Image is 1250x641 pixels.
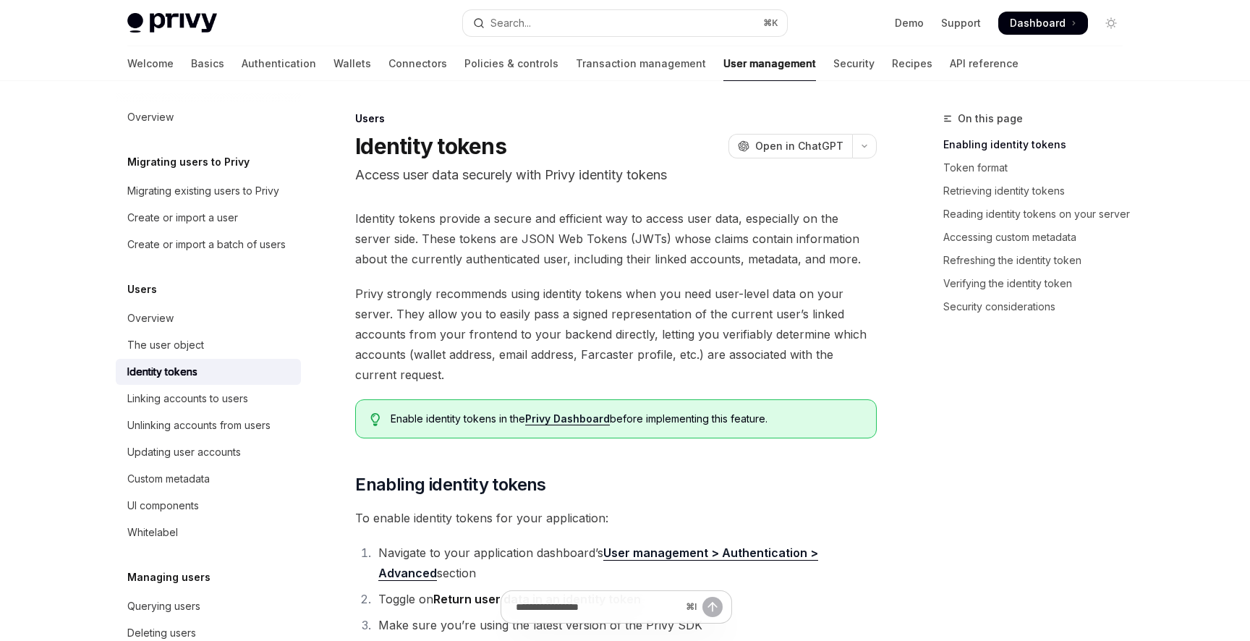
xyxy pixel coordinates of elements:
[127,417,271,434] div: Unlinking accounts from users
[388,46,447,81] a: Connectors
[355,508,877,528] span: To enable identity tokens for your application:
[833,46,875,81] a: Security
[1100,12,1123,35] button: Toggle dark mode
[892,46,932,81] a: Recipes
[116,205,301,231] a: Create or import a user
[116,232,301,258] a: Create or import a batch of users
[355,284,877,385] span: Privy strongly recommends using identity tokens when you need user-level data on your server. The...
[763,17,778,29] span: ⌘ K
[355,208,877,269] span: Identity tokens provide a secure and efficient way to access user data, especially on the server ...
[127,569,211,586] h5: Managing users
[702,597,723,617] button: Send message
[355,133,506,159] h1: Identity tokens
[998,12,1088,35] a: Dashboard
[355,473,546,496] span: Enabling identity tokens
[576,46,706,81] a: Transaction management
[463,10,787,36] button: Open search
[127,310,174,327] div: Overview
[127,497,199,514] div: UI components
[391,412,862,426] span: Enable identity tokens in the before implementing this feature.
[127,443,241,461] div: Updating user accounts
[941,16,981,30] a: Support
[127,390,248,407] div: Linking accounts to users
[127,598,200,615] div: Querying users
[127,363,197,381] div: Identity tokens
[127,182,279,200] div: Migrating existing users to Privy
[943,133,1134,156] a: Enabling identity tokens
[116,439,301,465] a: Updating user accounts
[490,14,531,32] div: Search...
[116,412,301,438] a: Unlinking accounts from users
[127,470,210,488] div: Custom metadata
[191,46,224,81] a: Basics
[943,179,1134,203] a: Retrieving identity tokens
[116,178,301,204] a: Migrating existing users to Privy
[355,111,877,126] div: Users
[755,139,843,153] span: Open in ChatGPT
[116,305,301,331] a: Overview
[127,209,238,226] div: Create or import a user
[333,46,371,81] a: Wallets
[943,156,1134,179] a: Token format
[116,519,301,546] a: Whitelabel
[242,46,316,81] a: Authentication
[127,236,286,253] div: Create or import a batch of users
[116,593,301,619] a: Querying users
[950,46,1019,81] a: API reference
[116,332,301,358] a: The user object
[516,591,680,623] input: Ask a question...
[728,134,852,158] button: Open in ChatGPT
[127,281,157,298] h5: Users
[895,16,924,30] a: Demo
[127,524,178,541] div: Whitelabel
[943,295,1134,318] a: Security considerations
[374,543,877,583] li: Navigate to your application dashboard’s section
[943,203,1134,226] a: Reading identity tokens on your server
[116,104,301,130] a: Overview
[127,336,204,354] div: The user object
[723,46,816,81] a: User management
[370,413,380,426] svg: Tip
[943,226,1134,249] a: Accessing custom metadata
[116,359,301,385] a: Identity tokens
[943,272,1134,295] a: Verifying the identity token
[127,13,217,33] img: light logo
[464,46,558,81] a: Policies & controls
[355,165,877,185] p: Access user data securely with Privy identity tokens
[943,249,1134,272] a: Refreshing the identity token
[127,46,174,81] a: Welcome
[116,386,301,412] a: Linking accounts to users
[525,412,610,425] a: Privy Dashboard
[127,153,250,171] h5: Migrating users to Privy
[1010,16,1066,30] span: Dashboard
[127,109,174,126] div: Overview
[116,466,301,492] a: Custom metadata
[958,110,1023,127] span: On this page
[116,493,301,519] a: UI components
